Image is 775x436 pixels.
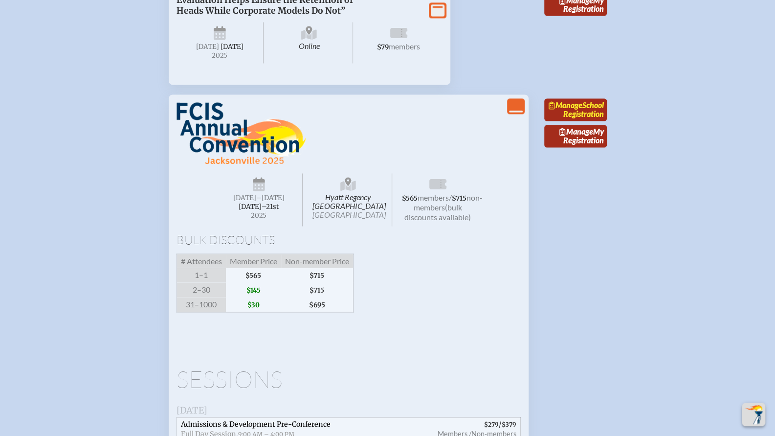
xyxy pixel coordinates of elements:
span: [GEOGRAPHIC_DATA] [312,210,386,219]
span: $379 [502,420,516,428]
span: 2–30 [177,282,226,297]
span: $695 [281,297,354,312]
span: [DATE] [196,43,219,51]
span: 2025 [223,212,295,219]
span: members [389,42,420,51]
span: $565 [402,194,418,203]
span: # Attendees [177,254,226,268]
img: To the top [744,405,763,424]
span: [DATE] [177,404,207,415]
span: $715 [281,282,354,297]
button: Scroll Top [742,403,765,426]
span: $279 [484,420,499,428]
span: Admissions & Development Pre-Conference [181,419,331,428]
span: [DATE] [233,194,256,202]
a: ManageSchool Registration [544,98,607,121]
span: [DATE]–⁠21st [239,203,279,211]
span: 31–1000 [177,297,226,312]
h1: Sessions [177,367,521,390]
span: 2025 [184,52,256,59]
span: $565 [226,268,281,282]
span: non-members [414,193,483,212]
span: $145 [226,282,281,297]
span: Online [266,22,353,63]
a: ManageMy Registration [544,125,607,147]
span: Non-member Price [281,254,354,268]
span: / [449,193,452,202]
span: (bulk discounts available) [404,203,471,222]
span: [DATE] [221,43,244,51]
span: Hyatt Regency [GEOGRAPHIC_DATA] [305,173,392,226]
span: $715 [452,194,466,203]
img: FCIS Convention 2025 [177,102,306,165]
span: $79 [377,43,389,51]
span: $30 [226,297,281,312]
span: Member Price [226,254,281,268]
span: members [418,193,449,202]
span: –[DATE] [256,194,285,202]
span: 1–1 [177,268,226,282]
span: $715 [281,268,354,282]
span: Manage [559,127,593,136]
span: Manage [549,100,582,110]
h1: Bulk Discounts [177,234,521,246]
